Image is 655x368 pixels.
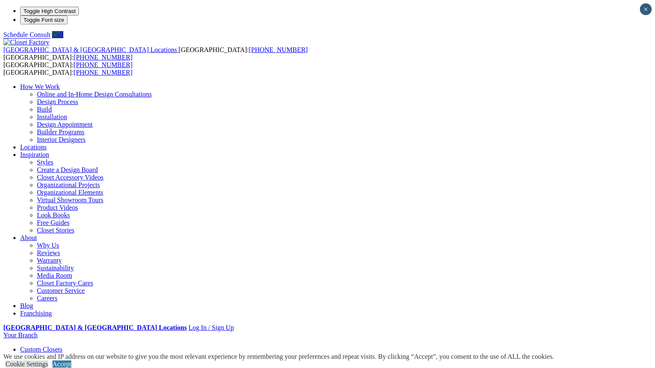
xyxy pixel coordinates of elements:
a: Warranty [37,257,62,264]
a: Closet Stories [37,227,74,234]
a: Organizational Elements [37,189,103,196]
a: Design Appointment [37,121,93,128]
a: [PHONE_NUMBER] [74,61,133,68]
a: Careers [37,295,57,302]
a: Builder Programs [37,128,84,136]
a: Installation [37,113,67,120]
a: [GEOGRAPHIC_DATA] & [GEOGRAPHIC_DATA] Locations [3,46,179,53]
a: Media Room [37,272,72,279]
a: Log In / Sign Up [188,324,234,331]
a: Franchising [20,310,52,317]
a: Organizational Projects [37,181,100,188]
a: Look Books [37,211,70,219]
a: Your Branch [3,331,37,339]
button: Close [640,3,652,15]
a: Product Videos [37,204,78,211]
a: Call [52,31,63,38]
a: Accept [52,360,71,368]
a: [PHONE_NUMBER] [74,54,133,61]
a: Interior Designers [37,136,86,143]
span: [GEOGRAPHIC_DATA] & [GEOGRAPHIC_DATA] Locations [3,46,177,53]
img: Closet Factory [3,39,49,46]
a: Online and In-Home Design Consultations [37,91,152,98]
a: Reviews [37,249,60,256]
a: [PHONE_NUMBER] [249,46,307,53]
a: [PHONE_NUMBER] [74,69,133,76]
a: Build [37,106,52,113]
a: Virtual Showroom Tours [37,196,104,204]
a: Custom Closets [20,346,62,353]
a: Sustainability [37,264,74,271]
a: Customer Service [37,287,85,294]
a: [GEOGRAPHIC_DATA] & [GEOGRAPHIC_DATA] Locations [3,324,187,331]
button: Toggle High Contrast [20,7,79,16]
a: Closet Accessory Videos [37,174,104,181]
a: Closet Factory Cares [37,279,93,287]
a: Why Us [37,242,59,249]
a: About [20,234,37,241]
a: Design Process [37,98,78,105]
span: Toggle High Contrast [23,8,75,14]
a: How We Work [20,83,60,90]
a: Styles [37,159,53,166]
a: Blog [20,302,33,309]
a: Create a Design Board [37,166,98,173]
a: Inspiration [20,151,49,158]
span: [GEOGRAPHIC_DATA]: [GEOGRAPHIC_DATA]: [3,46,308,61]
div: We use cookies and IP address on our website to give you the most relevant experience by remember... [3,353,554,360]
span: [GEOGRAPHIC_DATA]: [GEOGRAPHIC_DATA]: [3,61,133,76]
span: Toggle Font size [23,17,64,23]
a: Free Guides [37,219,70,226]
button: Toggle Font size [20,16,68,24]
a: Schedule Consult [3,31,50,38]
a: Locations [20,144,47,151]
a: Cookie Settings [5,360,48,368]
